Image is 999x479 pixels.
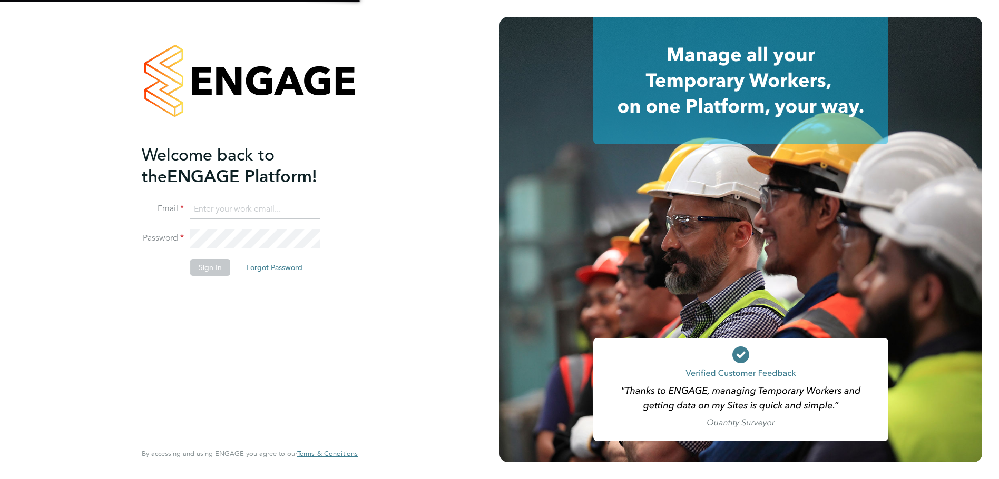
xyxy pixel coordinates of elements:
button: Sign In [190,259,230,276]
h2: ENGAGE Platform! [142,144,347,187]
label: Email [142,203,184,214]
span: By accessing and using ENGAGE you agree to our [142,449,358,458]
a: Terms & Conditions [297,450,358,458]
input: Enter your work email... [190,200,320,219]
button: Forgot Password [238,259,311,276]
span: Welcome back to the [142,145,275,187]
label: Password [142,233,184,244]
span: Terms & Conditions [297,449,358,458]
